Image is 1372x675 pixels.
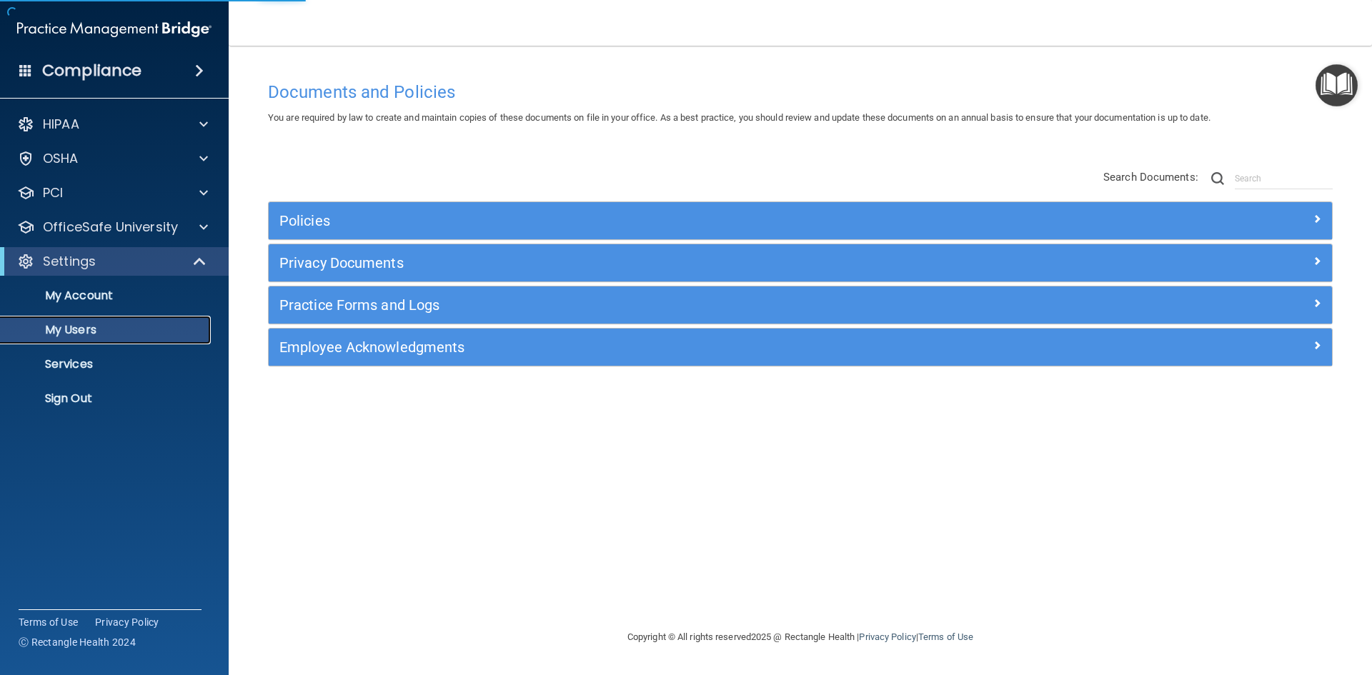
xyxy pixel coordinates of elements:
[279,251,1321,274] a: Privacy Documents
[279,255,1055,271] h5: Privacy Documents
[43,184,63,201] p: PCI
[9,323,204,337] p: My Users
[19,615,78,629] a: Terms of Use
[268,112,1211,123] span: You are required by law to create and maintain copies of these documents on file in your office. ...
[279,339,1055,355] h5: Employee Acknowledgments
[17,116,208,133] a: HIPAA
[279,336,1321,359] a: Employee Acknowledgments
[279,209,1321,232] a: Policies
[17,219,208,236] a: OfficeSafe University
[43,219,178,236] p: OfficeSafe University
[17,184,208,201] a: PCI
[279,297,1055,313] h5: Practice Forms and Logs
[9,391,204,406] p: Sign Out
[1125,574,1355,631] iframe: Drift Widget Chat Controller
[279,294,1321,316] a: Practice Forms and Logs
[1211,172,1224,185] img: ic-search.3b580494.png
[859,631,915,642] a: Privacy Policy
[1235,168,1333,189] input: Search
[1103,171,1198,184] span: Search Documents:
[17,150,208,167] a: OSHA
[43,150,79,167] p: OSHA
[268,83,1333,101] h4: Documents and Policies
[9,357,204,371] p: Services
[19,635,136,649] span: Ⓒ Rectangle Health 2024
[95,615,159,629] a: Privacy Policy
[17,15,212,44] img: PMB logo
[43,116,79,133] p: HIPAA
[9,289,204,303] p: My Account
[42,61,141,81] h4: Compliance
[17,253,207,270] a: Settings
[918,631,973,642] a: Terms of Use
[279,213,1055,229] h5: Policies
[540,614,1061,660] div: Copyright © All rights reserved 2025 @ Rectangle Health | |
[1316,64,1358,106] button: Open Resource Center
[43,253,96,270] p: Settings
